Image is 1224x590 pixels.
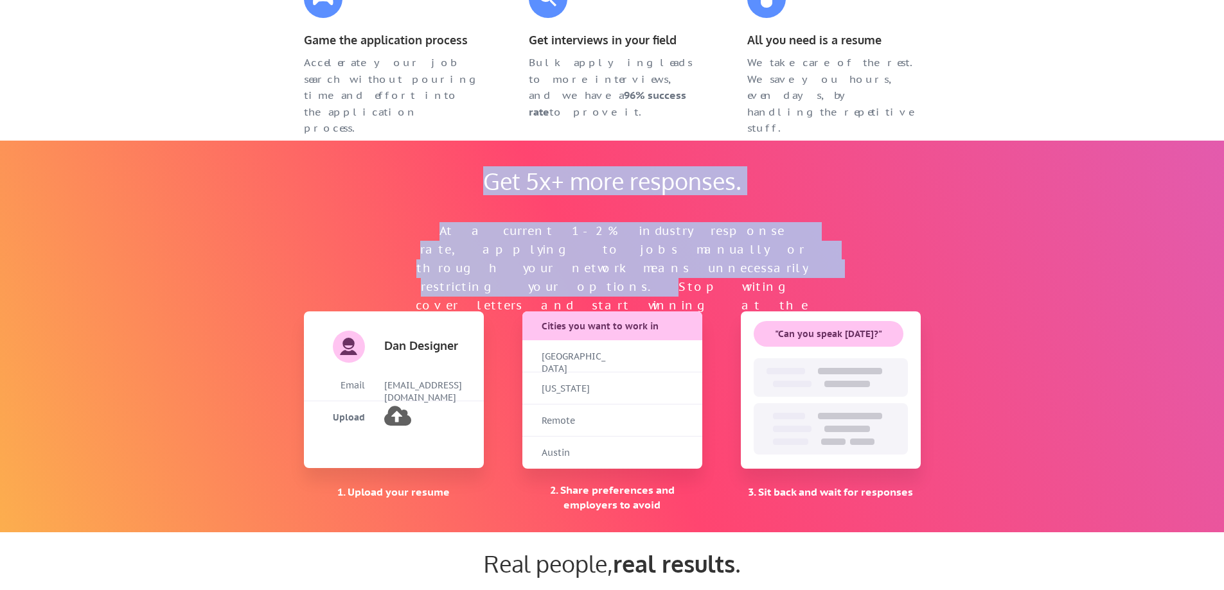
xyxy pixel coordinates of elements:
[304,379,365,392] div: Email
[754,328,903,341] div: "Can you speak [DATE]?"
[741,485,921,499] div: 3. Sit back and wait for responses
[304,550,921,577] div: Real people, .
[384,379,471,404] div: [EMAIL_ADDRESS][DOMAIN_NAME]
[542,320,685,333] div: Cities you want to work in
[522,483,702,512] div: 2. Share preferences and employers to avoid
[542,351,606,376] div: [GEOGRAPHIC_DATA]
[542,383,606,395] div: [US_STATE]
[747,31,921,49] div: All you need is a resume
[304,31,477,49] div: Game the application process
[613,549,735,578] strong: real results
[304,55,477,137] div: Accelerate your job search without pouring time and effort into the application process.
[304,485,484,499] div: 1. Upload your resume
[529,89,689,118] strong: 96% success rate
[304,412,365,424] div: Upload
[542,415,606,428] div: Remote
[471,167,754,195] div: Get 5x+ more responses.
[384,340,468,351] div: Dan Designer
[529,55,702,120] div: Bulk applying leads to more interviews, and we have a to prove it.
[542,447,606,460] div: Austin
[529,31,702,49] div: Get interviews in your field
[413,222,812,333] div: At a current 1-2% industry response rate, applying to jobs manually or through your network means...
[747,55,921,137] div: We take care of the rest. We save you hours, even days, by handling the repetitive stuff.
